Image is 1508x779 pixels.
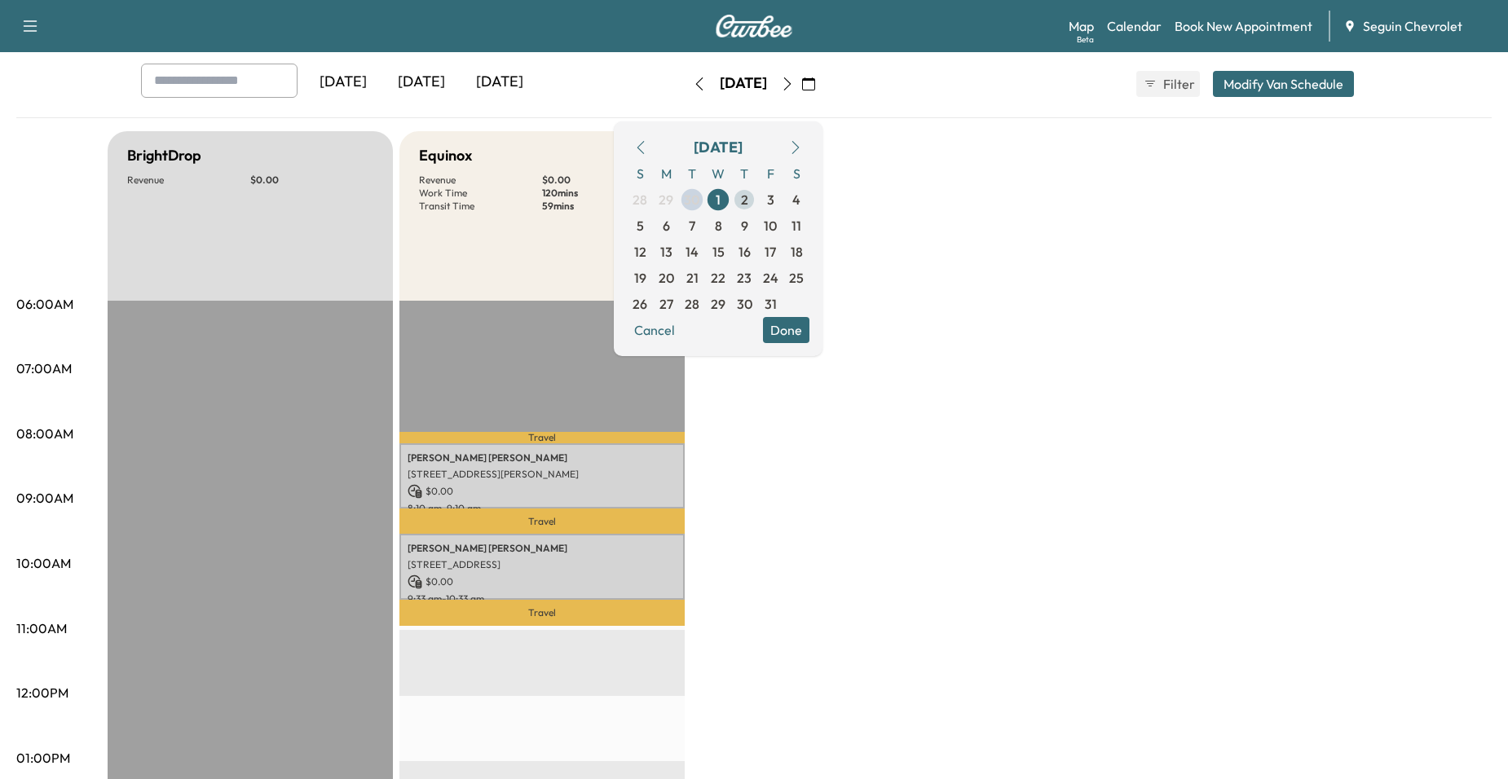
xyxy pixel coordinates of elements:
[627,317,682,343] button: Cancel
[1363,16,1462,36] span: Seguin Chevrolet
[791,242,803,262] span: 18
[419,187,542,200] p: Work Time
[705,161,731,187] span: W
[731,161,757,187] span: T
[408,502,677,515] p: 8:10 am - 9:10 am
[408,558,677,571] p: [STREET_ADDRESS]
[679,161,705,187] span: T
[399,600,685,626] p: Travel
[542,187,665,200] p: 120 mins
[715,15,793,37] img: Curbee Logo
[408,451,677,464] p: [PERSON_NAME] [PERSON_NAME]
[419,200,542,213] p: Transit Time
[408,592,677,605] p: 9:33 am - 10:33 am
[1213,71,1354,97] button: Modify Van Schedule
[765,242,776,262] span: 17
[792,190,800,209] span: 4
[16,683,68,702] p: 12:00PM
[712,242,725,262] span: 15
[127,174,250,187] p: Revenue
[637,216,644,235] span: 5
[686,268,699,288] span: 21
[737,294,752,314] span: 30
[16,553,71,573] p: 10:00AM
[716,190,721,209] span: 1
[399,508,685,534] p: Travel
[542,200,665,213] p: 59 mins
[16,618,67,638] p: 11:00AM
[127,144,201,167] h5: BrightDrop
[1175,16,1312,36] a: Book New Appointment
[399,432,685,442] p: Travel
[711,268,725,288] span: 22
[739,242,751,262] span: 16
[1136,71,1200,97] button: Filter
[542,174,665,187] p: $ 0.00
[767,190,774,209] span: 3
[408,574,677,589] p: $ 0.00
[686,242,699,262] span: 14
[408,484,677,499] p: $ 0.00
[382,64,461,101] div: [DATE]
[711,294,725,314] span: 29
[634,242,646,262] span: 12
[789,268,804,288] span: 25
[633,190,647,209] span: 28
[663,216,670,235] span: 6
[659,294,673,314] span: 27
[16,488,73,508] p: 09:00AM
[763,317,809,343] button: Done
[16,294,73,314] p: 06:00AM
[250,174,373,187] p: $ 0.00
[791,216,801,235] span: 11
[419,174,542,187] p: Revenue
[1077,33,1094,46] div: Beta
[419,144,472,167] h5: Equinox
[764,216,777,235] span: 10
[715,216,722,235] span: 8
[633,294,647,314] span: 26
[304,64,382,101] div: [DATE]
[16,359,72,378] p: 07:00AM
[720,73,767,94] div: [DATE]
[741,190,748,209] span: 2
[694,136,743,159] div: [DATE]
[763,268,778,288] span: 24
[660,242,672,262] span: 13
[737,268,752,288] span: 23
[408,468,677,481] p: [STREET_ADDRESS][PERSON_NAME]
[408,542,677,555] p: [PERSON_NAME] [PERSON_NAME]
[741,216,748,235] span: 9
[684,190,700,209] span: 30
[653,161,679,187] span: M
[16,424,73,443] p: 08:00AM
[627,161,653,187] span: S
[1069,16,1094,36] a: MapBeta
[689,216,695,235] span: 7
[659,268,674,288] span: 20
[16,748,70,768] p: 01:00PM
[765,294,777,314] span: 31
[1107,16,1162,36] a: Calendar
[634,268,646,288] span: 19
[1163,74,1193,94] span: Filter
[757,161,783,187] span: F
[461,64,539,101] div: [DATE]
[659,190,673,209] span: 29
[685,294,699,314] span: 28
[783,161,809,187] span: S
